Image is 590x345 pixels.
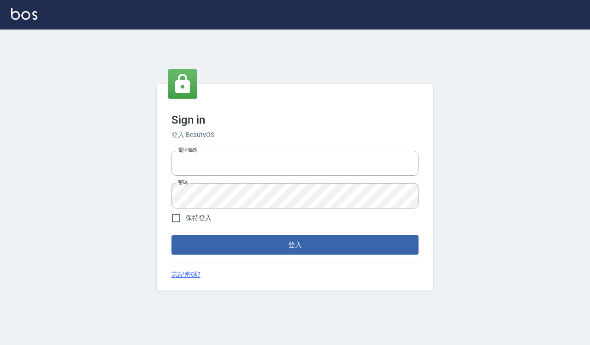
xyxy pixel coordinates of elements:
label: 電話號碼 [178,147,197,154]
span: 保持登入 [186,213,212,223]
a: 忘記密碼? [171,270,201,280]
label: 密碼 [178,179,188,186]
h6: 登入 BeautyOS [171,130,419,140]
h3: Sign in [171,113,419,126]
button: 登入 [171,235,419,255]
img: Logo [11,8,37,20]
